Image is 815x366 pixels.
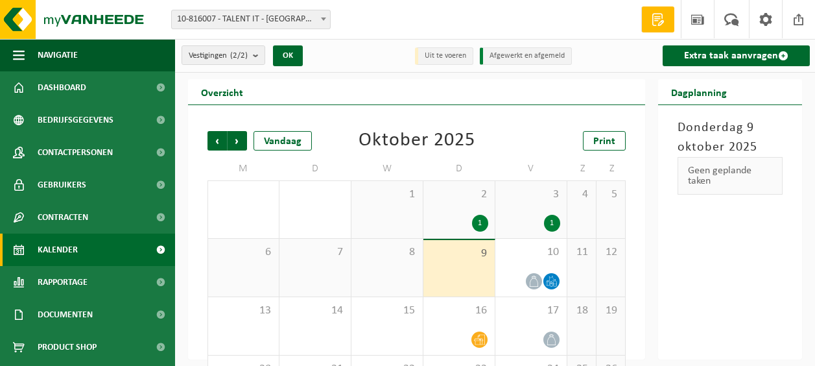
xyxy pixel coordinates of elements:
[678,118,783,157] h3: Donderdag 9 oktober 2025
[358,188,416,202] span: 1
[583,131,626,151] a: Print
[358,304,416,318] span: 15
[430,304,488,318] span: 16
[603,304,619,318] span: 19
[273,45,303,66] button: OK
[188,79,256,104] h2: Overzicht
[228,131,247,151] span: Volgende
[171,10,331,29] span: 10-816007 - TALENT IT - ANTWERPEN
[254,131,312,151] div: Vandaag
[678,157,783,195] div: Geen geplande taken
[207,157,279,180] td: M
[38,234,78,266] span: Kalender
[38,71,86,104] span: Dashboard
[286,245,344,260] span: 7
[172,10,330,29] span: 10-816007 - TALENT IT - ANTWERPEN
[544,215,560,232] div: 1
[38,136,113,169] span: Contactpersonen
[574,304,589,318] span: 18
[38,331,97,363] span: Product Shop
[502,245,560,260] span: 10
[358,245,416,260] span: 8
[182,45,265,65] button: Vestigingen(2/2)
[189,46,248,66] span: Vestigingen
[495,157,567,180] td: V
[423,157,495,180] td: D
[658,79,740,104] h2: Dagplanning
[230,51,248,60] count: (2/2)
[663,45,810,66] a: Extra taak aanvragen
[603,188,619,202] span: 5
[351,157,423,180] td: W
[207,131,227,151] span: Vorige
[430,247,488,261] span: 9
[502,304,560,318] span: 17
[567,157,596,180] td: Z
[38,299,93,331] span: Documenten
[415,47,473,65] li: Uit te voeren
[472,215,488,232] div: 1
[480,47,572,65] li: Afgewerkt en afgemeld
[430,188,488,202] span: 2
[359,131,475,151] div: Oktober 2025
[215,245,272,260] span: 6
[574,245,589,260] span: 11
[596,157,626,180] td: Z
[502,188,560,202] span: 3
[603,245,619,260] span: 12
[574,188,589,202] span: 4
[593,136,615,147] span: Print
[215,304,272,318] span: 13
[38,201,88,234] span: Contracten
[38,266,88,299] span: Rapportage
[286,304,344,318] span: 14
[38,104,113,136] span: Bedrijfsgegevens
[38,39,78,71] span: Navigatie
[279,157,351,180] td: D
[38,169,86,201] span: Gebruikers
